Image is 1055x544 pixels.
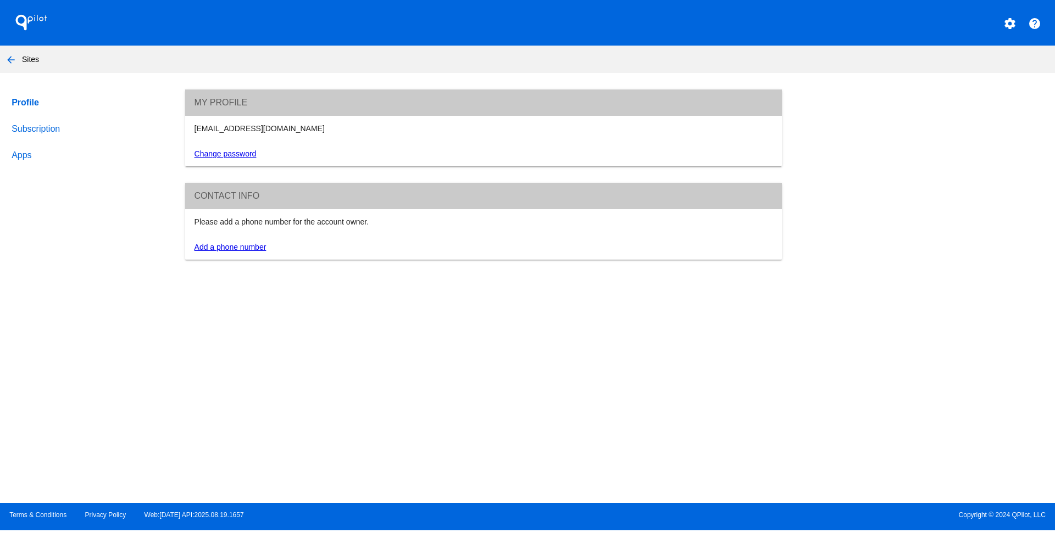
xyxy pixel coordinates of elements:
a: Profile [9,89,166,116]
a: Web:[DATE] API:2025.08.19.1657 [145,511,244,519]
div: [EMAIL_ADDRESS][DOMAIN_NAME] [188,124,779,133]
mat-icon: settings [1003,17,1017,30]
span: My Profile [195,98,248,107]
mat-icon: arrow_back [4,53,18,66]
span: Copyright © 2024 QPilot, LLC [537,511,1046,519]
a: Subscription [9,116,166,142]
a: Apps [9,142,166,169]
h1: QPilot [9,12,53,33]
a: Add a phone number [195,243,266,251]
div: Please add a phone number for the account owner. [188,217,779,226]
a: Terms & Conditions [9,511,66,519]
a: Privacy Policy [85,511,126,519]
mat-icon: help [1028,17,1041,30]
span: Contact info [195,191,260,200]
a: Change password [195,149,257,158]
